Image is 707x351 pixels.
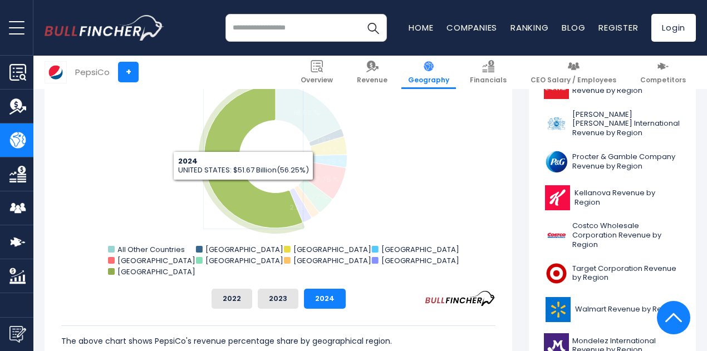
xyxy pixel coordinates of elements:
text: 56.25 % [209,164,238,174]
a: Revenue [350,56,394,89]
text: [GEOGRAPHIC_DATA] [381,244,459,255]
span: [PERSON_NAME] [PERSON_NAME] International Revenue by Region [572,110,681,139]
svg: PepsiCo's Revenue Share by Region [61,57,495,280]
text: 7.75 % [316,174,340,185]
a: Costco Wholesale Corporation Revenue by Region [537,219,688,253]
span: Target Corporation Revenue by Region [572,264,681,283]
span: CEO Salary / Employees [531,76,616,85]
text: All Other Countries [117,244,185,255]
a: Companies [446,22,497,33]
span: Overview [301,76,333,85]
a: Competitors [634,56,693,89]
a: Kellanova Revenue by Region [537,182,688,213]
a: Walmart Revenue by Region [537,294,688,325]
a: Overview [294,56,340,89]
a: Go to homepage [45,15,164,41]
button: Search [359,14,387,42]
img: PM logo [544,111,569,136]
a: Target Corporation Revenue by Region [537,258,688,289]
img: PEP logo [45,62,66,83]
span: Costco Wholesale Corporation Revenue by Region [572,221,681,250]
a: Home [409,22,433,33]
text: [GEOGRAPHIC_DATA] [293,255,371,266]
a: Procter & Gamble Company Revenue by Region [537,146,688,177]
text: 18.53 % [293,107,320,118]
a: [PERSON_NAME] [PERSON_NAME] International Revenue by Region [537,107,688,141]
text: [GEOGRAPHIC_DATA] [381,255,459,266]
button: 2024 [304,289,346,309]
span: Walmart Revenue by Region [575,305,678,314]
span: Procter & Gamble Company Revenue by Region [572,152,681,171]
img: bullfincher logo [45,15,164,41]
button: 2022 [212,289,252,309]
text: 4.22 % [304,191,328,202]
img: COST logo [544,223,569,248]
img: WMT logo [544,297,572,322]
p: The above chart shows PepsiCo's revenue percentage share by geographical region. [61,334,495,348]
span: Competitors [640,76,686,85]
text: 4.1 % [321,145,340,155]
text: [GEOGRAPHIC_DATA] [293,244,371,255]
span: Coca-Cola Company Revenue by Region [572,77,681,96]
span: Financials [470,76,507,85]
text: [GEOGRAPHIC_DATA] [205,244,283,255]
text: [GEOGRAPHIC_DATA] [205,255,283,266]
img: K logo [544,185,571,210]
button: 2023 [258,289,298,309]
a: + [118,62,139,82]
span: Geography [408,76,449,85]
a: Blog [562,22,585,33]
span: Kellanova Revenue by Region [575,189,681,207]
text: 2.95 % [320,156,345,167]
a: Register [598,22,638,33]
text: [GEOGRAPHIC_DATA] [117,255,195,266]
a: Ranking [510,22,548,33]
a: Geography [401,56,456,89]
text: [GEOGRAPHIC_DATA] [117,266,195,277]
span: Revenue [357,76,387,85]
div: PepsiCo [75,66,110,78]
img: PG logo [544,149,569,174]
a: Financials [463,56,513,89]
img: TGT logo [544,261,569,286]
a: Login [651,14,696,42]
text: 2.25 % [289,202,313,212]
a: CEO Salary / Employees [524,56,623,89]
text: 1.92 % [317,135,339,145]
